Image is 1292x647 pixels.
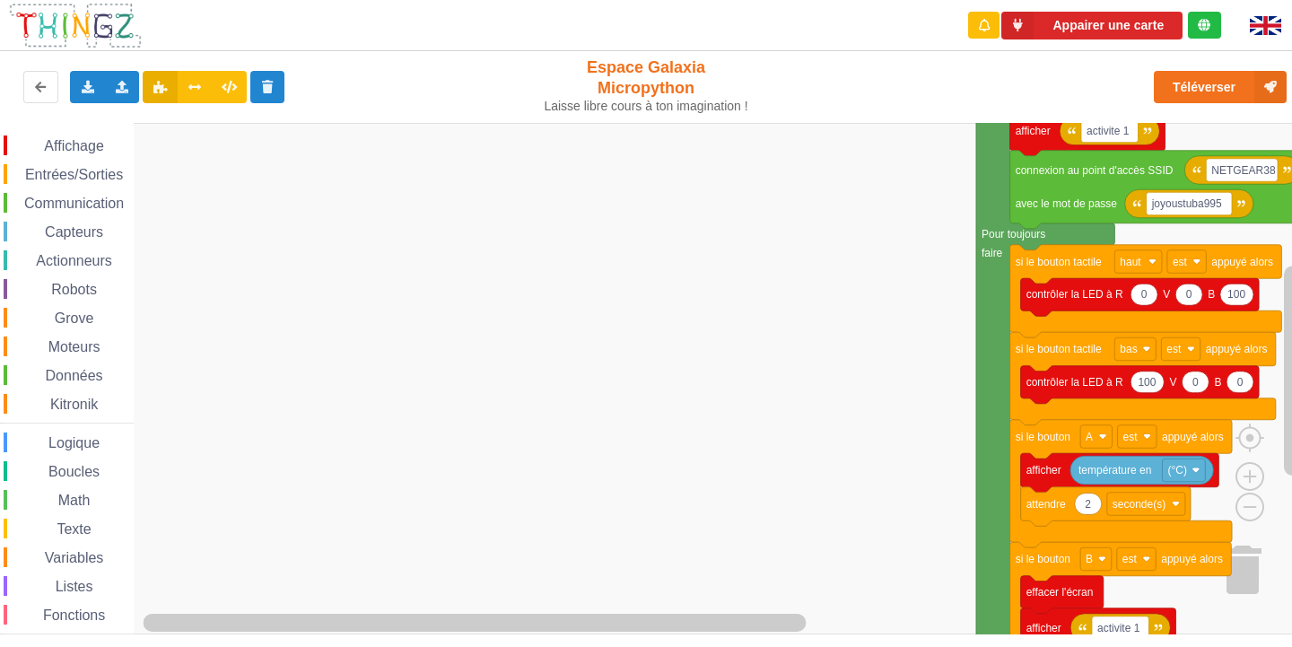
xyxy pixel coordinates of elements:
[41,138,106,153] span: Affichage
[1026,498,1066,511] text: attendre
[1169,376,1176,389] text: V
[54,521,93,537] span: Texte
[40,608,108,623] span: Fonctions
[52,310,97,326] span: Grove
[1166,343,1182,355] text: est
[1227,288,1245,301] text: 100
[537,99,756,114] div: Laisse libre cours à ton imagination !
[1154,71,1287,103] button: Téléverser
[33,253,115,268] span: Actionneurs
[53,579,96,594] span: Listes
[1188,12,1221,39] div: Tu es connecté au serveur de création de Thingz
[1078,464,1151,477] text: température en
[1123,431,1139,443] text: est
[537,57,756,114] div: Espace Galaxia Micropython
[1086,553,1093,565] text: B
[1097,622,1140,634] text: activite 1
[1206,343,1268,355] text: appuyé alors
[42,224,106,240] span: Capteurs
[1016,256,1102,268] text: si le bouton tactile
[1016,125,1051,137] text: afficher
[48,397,100,412] span: Kitronik
[982,247,1003,259] text: faire
[1120,256,1141,268] text: haut
[22,196,127,211] span: Communication
[1016,197,1118,210] text: avec le mot de passe
[1173,256,1188,268] text: est
[1167,464,1186,477] text: (°C)
[1237,376,1244,389] text: 0
[1122,553,1138,565] text: est
[1087,125,1130,137] text: activite 1
[1026,376,1123,389] text: contrôler la LED à R
[1208,288,1215,301] text: B
[1016,431,1070,443] text: si le bouton
[1186,288,1192,301] text: 0
[1016,164,1174,177] text: connexion au point d'accès SSID
[1113,498,1165,511] text: seconde(s)
[1120,343,1137,355] text: bas
[1151,197,1222,210] text: joyoustuba995
[1086,431,1093,443] text: A
[1138,376,1156,389] text: 100
[1026,586,1094,599] text: effacer l'écran
[1211,164,1276,177] text: NETGEAR38
[1026,288,1123,301] text: contrôler la LED à R
[8,2,143,49] img: thingz_logo.png
[982,228,1045,240] text: Pour toujours
[46,339,103,354] span: Moteurs
[43,368,106,383] span: Données
[1192,376,1199,389] text: 0
[1026,464,1061,477] text: afficher
[1026,622,1061,634] text: afficher
[56,493,93,508] span: Math
[1161,553,1223,565] text: appuyé alors
[22,167,126,182] span: Entrées/Sorties
[46,435,102,450] span: Logique
[1162,431,1224,443] text: appuyé alors
[48,282,100,297] span: Robots
[1250,16,1281,35] img: gb.png
[42,550,107,565] span: Variables
[46,464,102,479] span: Boucles
[1163,288,1170,301] text: V
[1001,12,1183,39] button: Appairer une carte
[1214,376,1221,389] text: B
[1211,256,1273,268] text: appuyé alors
[1085,498,1091,511] text: 2
[1016,553,1070,565] text: si le bouton
[1016,343,1102,355] text: si le bouton tactile
[1141,288,1148,301] text: 0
